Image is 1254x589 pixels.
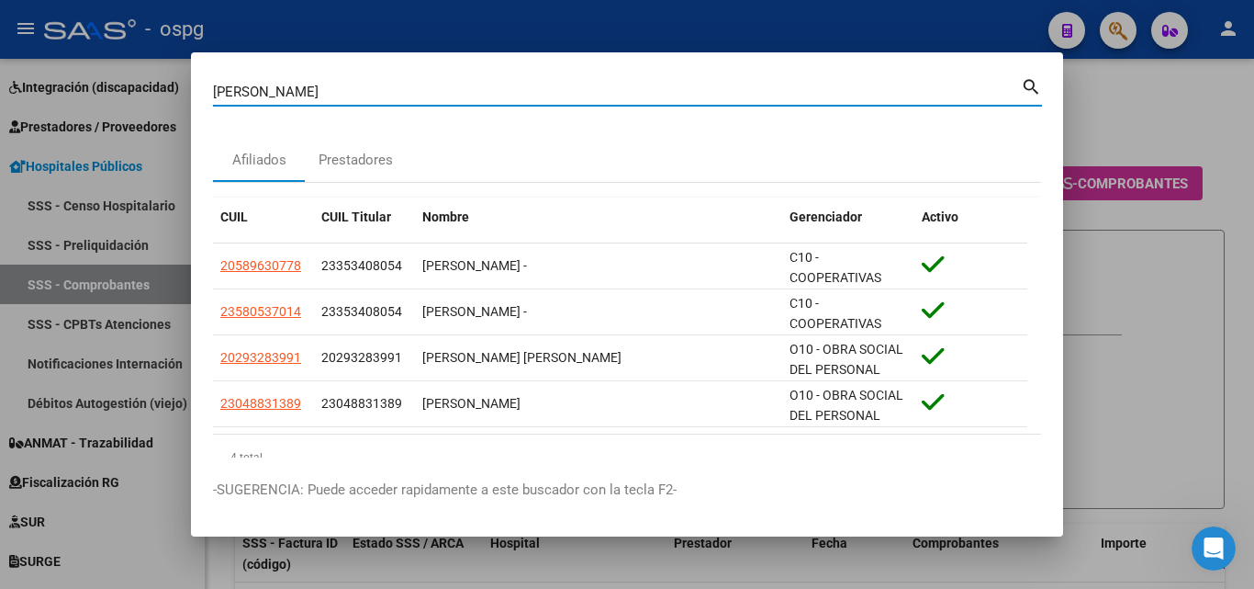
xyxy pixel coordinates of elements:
[220,304,301,319] span: 23580537014
[789,210,862,224] span: Gerenciador
[220,396,301,411] span: 23048831389
[782,198,914,237] datatable-header-cell: Gerenciador
[321,210,391,224] span: CUIL Titular
[1192,527,1236,571] iframe: Intercom live chat
[321,350,402,365] span: 20293283991
[220,350,301,365] span: 20293283991
[319,150,393,171] div: Prestadores
[213,198,314,237] datatable-header-cell: CUIL
[422,255,775,277] div: [PERSON_NAME] -
[422,210,469,224] span: Nombre
[914,198,1028,237] datatable-header-cell: Activo
[232,150,286,171] div: Afiliados
[789,250,881,286] span: C10 - COOPERATIVAS
[789,296,881,332] span: C10 - COOPERATIVAS
[922,210,958,224] span: Activo
[789,388,903,445] span: O10 - OBRA SOCIAL DEL PERSONAL GRAFICO
[789,342,903,399] span: O10 - OBRA SOCIAL DEL PERSONAL GRAFICO
[422,301,775,323] div: [PERSON_NAME] -
[220,258,301,273] span: 20589630778
[415,198,782,237] datatable-header-cell: Nombre
[321,396,402,411] span: 23048831389
[220,210,248,224] span: CUIL
[422,347,775,368] div: [PERSON_NAME] [PERSON_NAME]
[213,480,1041,501] p: -SUGERENCIA: Puede acceder rapidamente a este buscador con la tecla F2-
[321,304,402,319] span: 23353408054
[321,258,402,273] span: 23353408054
[213,435,1041,481] div: 4 total
[1021,74,1042,96] mat-icon: search
[314,198,415,237] datatable-header-cell: CUIL Titular
[422,393,775,414] div: [PERSON_NAME]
